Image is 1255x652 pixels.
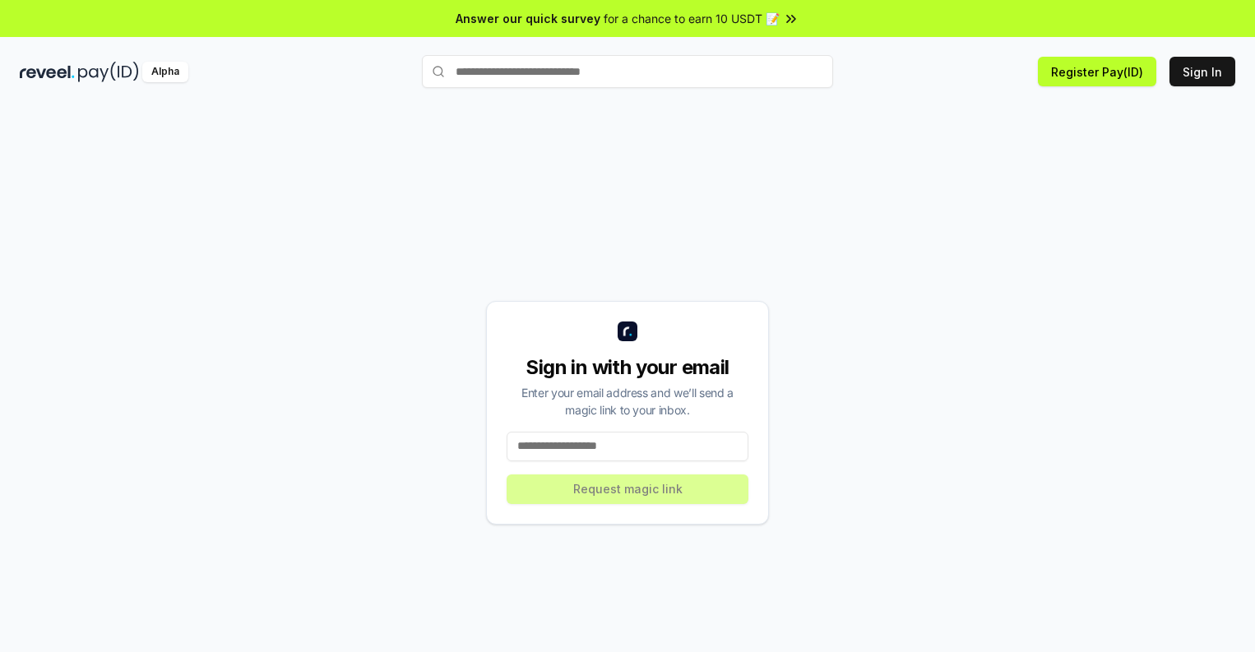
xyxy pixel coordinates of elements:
span: for a chance to earn 10 USDT 📝 [604,10,780,27]
button: Register Pay(ID) [1038,57,1156,86]
button: Sign In [1169,57,1235,86]
span: Answer our quick survey [456,10,600,27]
div: Enter your email address and we’ll send a magic link to your inbox. [507,384,748,418]
div: Sign in with your email [507,354,748,381]
img: reveel_dark [20,62,75,82]
img: logo_small [618,321,637,341]
img: pay_id [78,62,139,82]
div: Alpha [142,62,188,82]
